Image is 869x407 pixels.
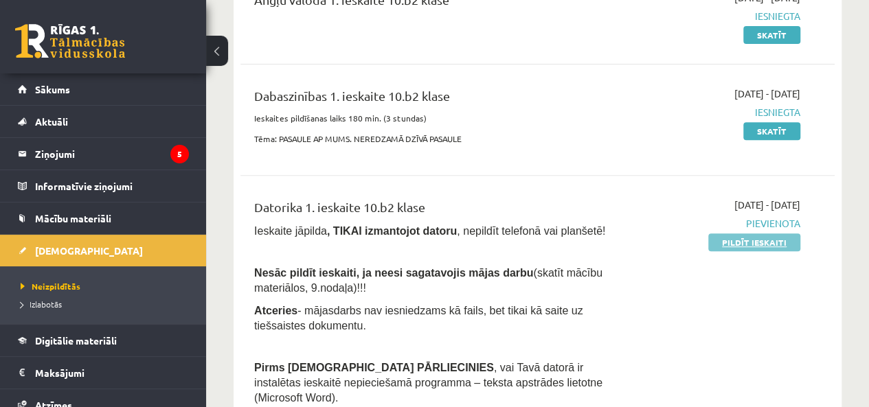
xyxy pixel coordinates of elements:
[254,198,611,223] div: Datorika 1. ieskaite 10.b2 klase
[35,334,117,347] span: Digitālie materiāli
[18,138,189,170] a: Ziņojumi5
[254,362,494,373] span: Pirms [DEMOGRAPHIC_DATA] PĀRLIECINIES
[21,281,80,292] span: Neizpildītās
[18,202,189,234] a: Mācību materiāli
[18,325,189,356] a: Digitālie materiāli
[632,216,800,231] span: Pievienota
[734,86,800,101] span: [DATE] - [DATE]
[254,225,605,237] span: Ieskaite jāpilda , nepildīt telefonā vai planšetē!
[18,106,189,137] a: Aktuāli
[21,299,62,310] span: Izlabotās
[21,280,192,292] a: Neizpildītās
[708,233,800,251] a: Pildīt ieskaiti
[254,112,611,124] p: Ieskaites pildīšanas laiks 180 min. (3 stundas)
[254,132,611,145] p: Tēma: PASAULE AP MUMS. NEREDZAMĀ DZĪVĀ PASAULE
[254,305,583,332] span: - mājasdarbs nav iesniedzams kā fails, bet tikai kā saite uz tiešsaistes dokumentu.
[18,170,189,202] a: Informatīvie ziņojumi
[254,86,611,112] div: Dabaszinības 1. ieskaite 10.b2 klase
[254,267,533,279] span: Nesāc pildīt ieskaiti, ja neesi sagatavojis mājas darbu
[632,105,800,119] span: Iesniegta
[743,122,800,140] a: Skatīt
[170,145,189,163] i: 5
[734,198,800,212] span: [DATE] - [DATE]
[254,267,602,294] span: (skatīt mācību materiālos, 9.nodaļa)!!!
[35,212,111,224] span: Mācību materiāli
[18,73,189,105] a: Sākums
[632,9,800,23] span: Iesniegta
[35,357,189,388] legend: Maksājumi
[35,83,70,95] span: Sākums
[35,170,189,202] legend: Informatīvie ziņojumi
[254,305,297,316] b: Atceries
[18,357,189,388] a: Maksājumi
[21,298,192,310] a: Izlabotās
[35,244,143,257] span: [DEMOGRAPHIC_DATA]
[18,235,189,266] a: [DEMOGRAPHIC_DATA]
[743,26,800,44] a: Skatīt
[35,138,189,170] legend: Ziņojumi
[327,225,457,237] b: , TIKAI izmantojot datoru
[15,24,125,58] a: Rīgas 1. Tālmācības vidusskola
[35,115,68,128] span: Aktuāli
[254,362,602,404] span: , vai Tavā datorā ir instalētas ieskaitē nepieciešamā programma – teksta apstrādes lietotne (Micr...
